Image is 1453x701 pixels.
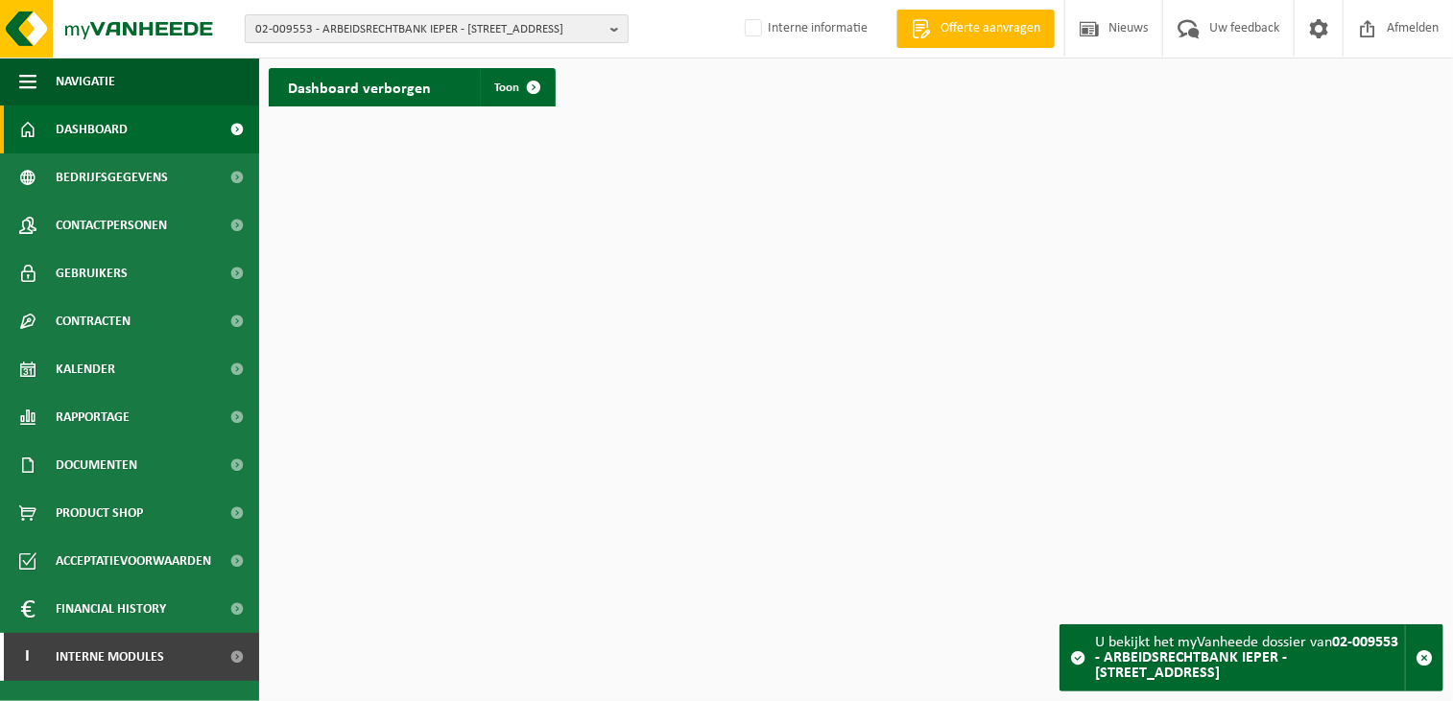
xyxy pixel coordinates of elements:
[741,14,868,43] label: Interne informatie
[19,633,36,681] span: I
[56,345,115,393] span: Kalender
[480,68,554,106] a: Toon
[1095,625,1405,690] div: U bekijkt het myVanheede dossier van
[255,15,603,44] span: 02-009553 - ARBEIDSRECHTBANK IEPER - [STREET_ADDRESS]
[56,297,131,345] span: Contracten
[56,585,166,633] span: Financial History
[56,201,167,249] span: Contactpersonen
[56,153,168,201] span: Bedrijfsgegevens
[495,82,520,94] span: Toon
[1095,635,1398,681] strong: 02-009553 - ARBEIDSRECHTBANK IEPER - [STREET_ADDRESS]
[56,249,128,297] span: Gebruikers
[56,105,128,153] span: Dashboard
[56,441,137,489] span: Documenten
[936,19,1045,38] span: Offerte aanvragen
[56,393,130,441] span: Rapportage
[245,14,629,43] button: 02-009553 - ARBEIDSRECHTBANK IEPER - [STREET_ADDRESS]
[56,489,143,537] span: Product Shop
[56,537,211,585] span: Acceptatievoorwaarden
[56,633,164,681] span: Interne modules
[896,10,1055,48] a: Offerte aanvragen
[56,58,115,105] span: Navigatie
[269,68,450,105] h2: Dashboard verborgen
